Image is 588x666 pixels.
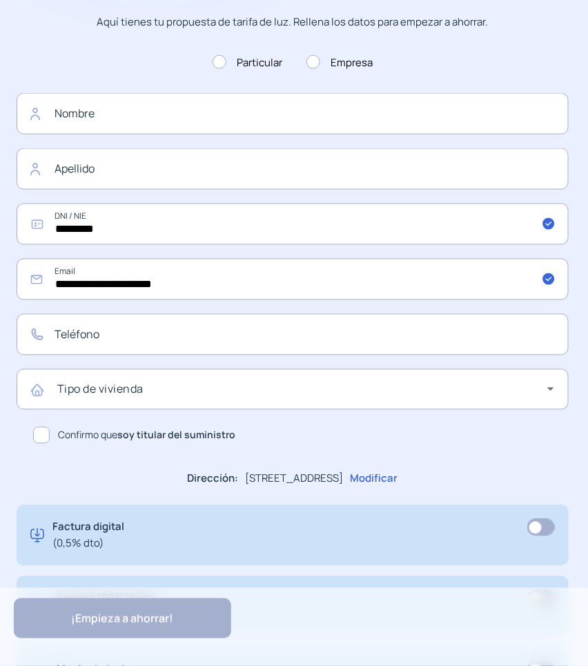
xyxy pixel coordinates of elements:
[351,471,398,487] p: Modificar
[52,536,124,552] span: (0,5% dto)
[188,471,239,487] p: Dirección:
[58,428,235,443] span: Confirmo que
[52,519,124,552] p: Factura digital
[30,519,44,552] img: digital-invoice.svg
[246,471,344,487] p: [STREET_ADDRESS]
[117,429,235,442] b: soy titular del suministro
[213,55,282,71] label: Particular
[57,382,144,397] mat-label: Tipo de vivienda
[17,14,569,30] p: Aquí tienes tu propuesta de tarifa de luz. Rellena los datos para empezar a ahorrar.
[306,55,373,71] label: Empresa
